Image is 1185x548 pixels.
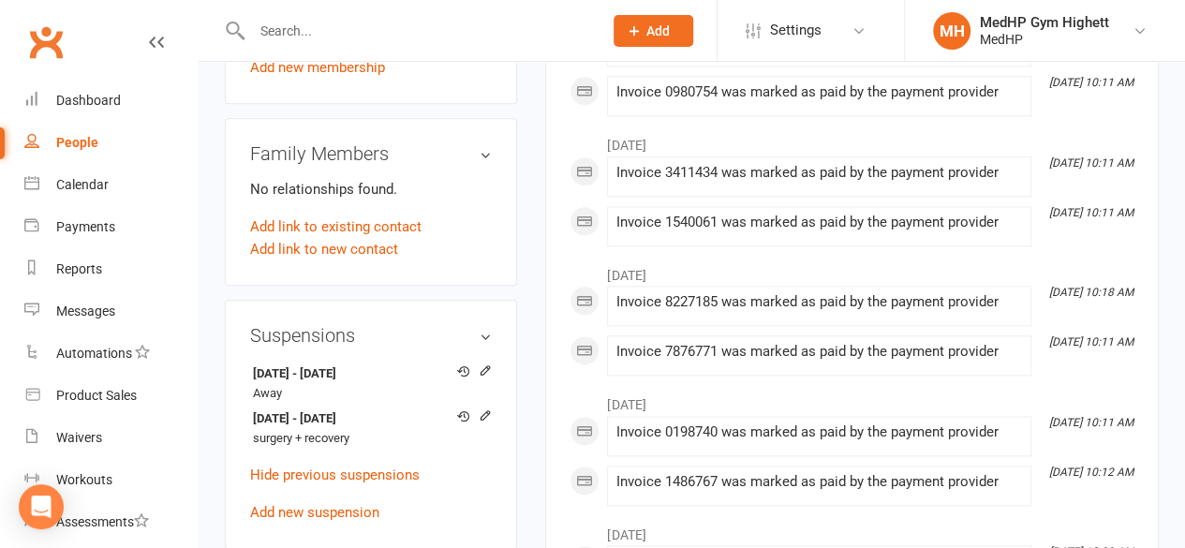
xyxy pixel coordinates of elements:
div: Invoice 0198740 was marked as paid by the payment provider [615,424,1023,440]
button: Add [614,15,693,47]
div: Workouts [56,472,112,487]
a: Dashboard [24,80,198,122]
a: People [24,122,198,164]
div: Invoice 1540061 was marked as paid by the payment provider [615,215,1023,230]
div: Reports [56,261,102,276]
i: [DATE] 10:11 AM [1049,335,1133,348]
a: Workouts [24,459,198,501]
div: Assessments [56,514,149,529]
li: [DATE] [570,126,1134,156]
span: Add [646,23,670,38]
i: [DATE] 10:11 AM [1049,416,1133,429]
div: Dashboard [56,93,121,108]
a: Reports [24,248,198,290]
a: Add link to existing contact [250,215,422,238]
a: Add link to new contact [250,238,398,260]
i: [DATE] 10:11 AM [1049,156,1133,170]
i: [DATE] 10:11 AM [1049,206,1133,219]
h3: Family Members [250,143,492,164]
a: Add new membership [250,59,385,76]
span: Settings [770,9,822,52]
a: Assessments [24,501,198,543]
div: Invoice 0980754 was marked as paid by the payment provider [615,84,1023,100]
strong: [DATE] - [DATE] [253,364,482,384]
div: Waivers [56,430,102,445]
a: Payments [24,206,198,248]
div: People [56,135,98,150]
p: No relationships found. [250,178,492,200]
h3: Suspensions [250,325,492,346]
input: Search... [246,18,590,44]
div: MedHP Gym Highett [980,14,1109,31]
div: Invoice 3411434 was marked as paid by the payment provider [615,165,1023,181]
i: [DATE] 10:12 AM [1049,466,1133,479]
li: [DATE] [570,256,1134,286]
div: Invoice 7876771 was marked as paid by the payment provider [615,344,1023,360]
div: Payments [56,219,115,234]
a: Automations [24,333,198,375]
div: MedHP [980,31,1109,48]
div: Product Sales [56,388,137,403]
div: Automations [56,346,132,361]
a: Waivers [24,417,198,459]
li: [DATE] [570,385,1134,415]
a: Add new suspension [250,504,379,521]
li: surgery + recovery [250,405,492,451]
li: Away [250,360,492,406]
a: Hide previous suspensions [250,467,420,483]
div: Open Intercom Messenger [19,484,64,529]
li: [DATE] [570,515,1134,545]
a: Messages [24,290,198,333]
div: Messages [56,304,115,318]
i: [DATE] 10:11 AM [1049,76,1133,89]
div: Invoice 8227185 was marked as paid by the payment provider [615,294,1023,310]
div: Invoice 1486767 was marked as paid by the payment provider [615,474,1023,490]
div: MH [933,12,970,50]
i: [DATE] 10:18 AM [1049,286,1133,299]
a: Calendar [24,164,198,206]
a: Product Sales [24,375,198,417]
strong: [DATE] - [DATE] [253,409,482,429]
div: Calendar [56,177,109,192]
a: Clubworx [22,19,69,66]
